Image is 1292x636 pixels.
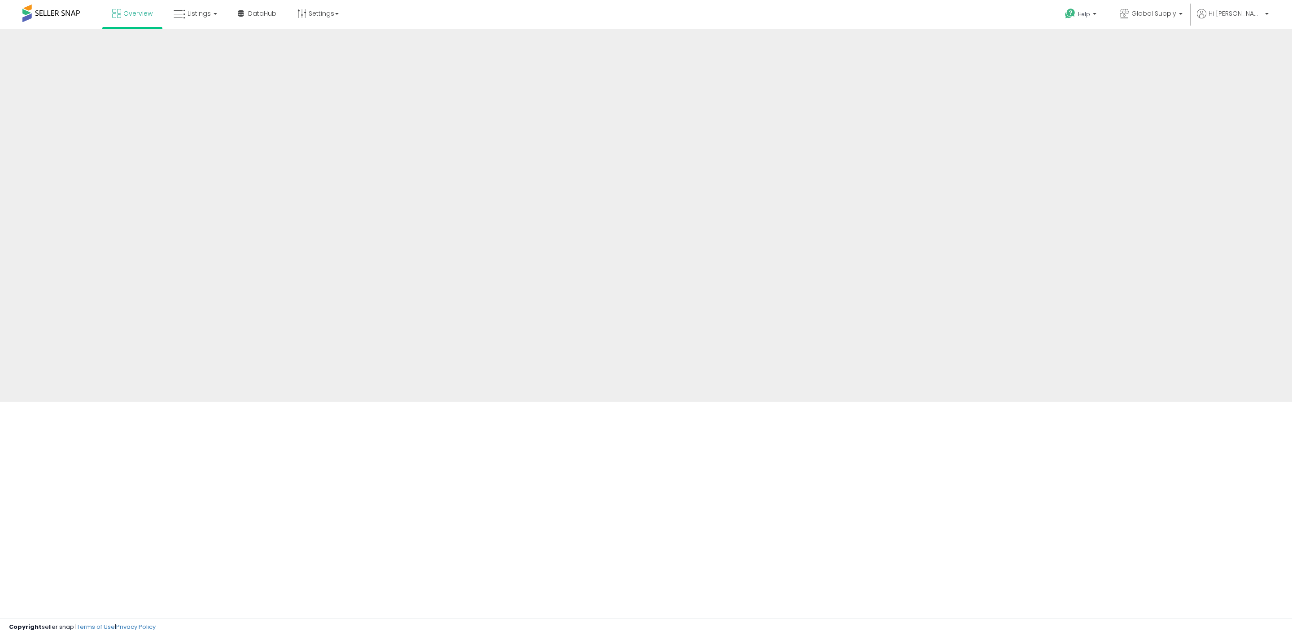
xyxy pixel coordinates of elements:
[248,9,276,18] span: DataHub
[188,9,211,18] span: Listings
[1197,9,1269,29] a: Hi [PERSON_NAME]
[1065,8,1076,19] i: Get Help
[123,9,153,18] span: Overview
[1058,1,1105,29] a: Help
[1078,10,1090,18] span: Help
[1131,9,1176,18] span: Global Supply
[1209,9,1262,18] span: Hi [PERSON_NAME]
